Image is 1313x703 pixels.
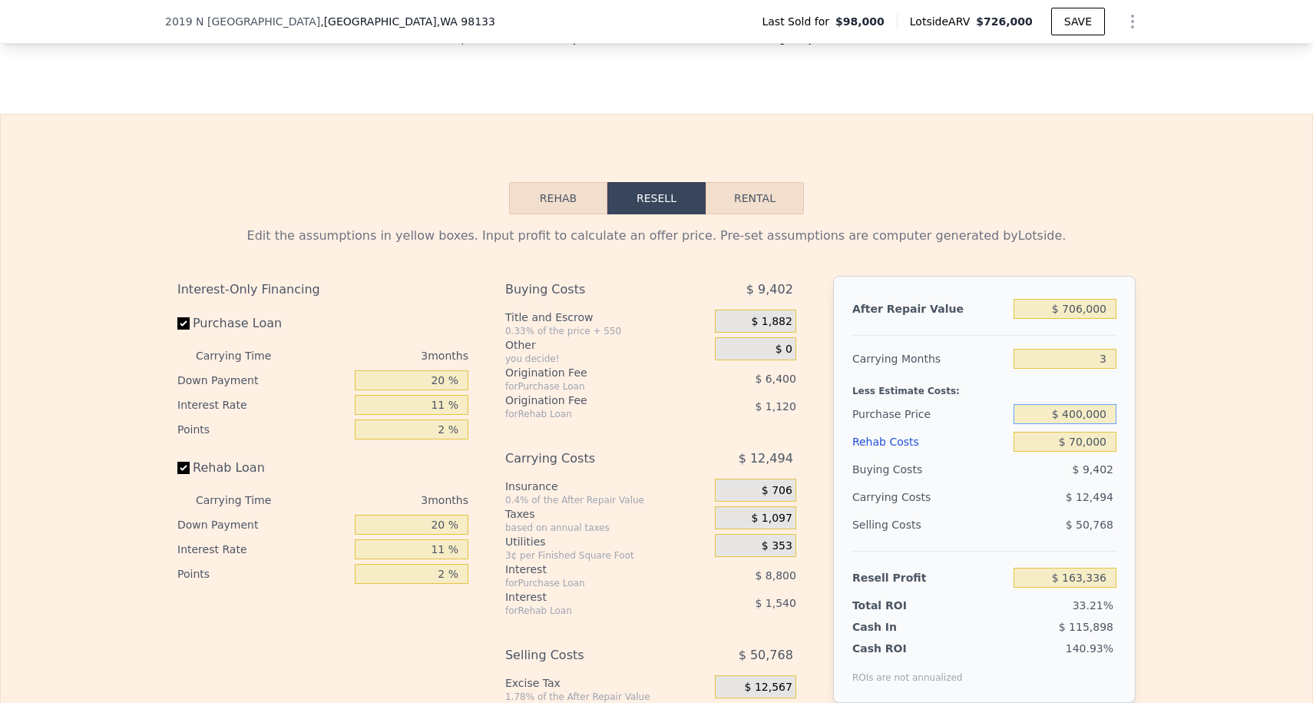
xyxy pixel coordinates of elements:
span: $726,000 [976,15,1033,28]
div: Points [177,562,349,586]
div: Origination Fee [505,393,676,408]
div: Rehab Costs [852,428,1007,456]
span: 140.93% [1066,642,1113,655]
span: $ 8,800 [755,569,795,582]
div: Selling Costs [852,511,1007,539]
div: Resell Profit [852,564,1007,592]
div: Carrying Time [196,488,296,512]
div: Points [177,417,349,442]
span: $ 1,120 [755,400,795,413]
div: Buying Costs [852,456,1007,483]
div: 3¢ per Finished Square Foot [505,549,709,562]
div: Total ROI [852,598,948,613]
span: $98,000 [835,14,885,29]
div: 3 months [302,343,468,368]
span: $ 12,494 [1066,491,1113,503]
button: SAVE [1051,8,1105,35]
button: Rental [706,182,804,214]
span: 2019 N [GEOGRAPHIC_DATA] [165,14,320,29]
div: Cash ROI [852,641,963,656]
div: Carrying Costs [505,445,676,473]
span: Last Sold for [762,14,835,29]
span: $ 706 [762,484,792,498]
div: Cash In [852,619,948,635]
div: Down Payment [177,512,349,537]
div: Purchase Price [852,400,1007,428]
span: Lotside ARV [910,14,976,29]
span: $ 0 [776,343,792,356]
input: Purchase Loan [177,317,190,330]
div: Utilities [505,534,709,549]
div: Interest-Only Financing [177,276,468,303]
div: Interest [505,562,676,577]
div: for Rehab Loan [505,605,676,617]
span: $ 1,097 [751,512,792,526]
label: Purchase Loan [177,310,349,337]
div: Title and Escrow [505,310,709,325]
div: Selling Costs [505,642,676,669]
div: for Purchase Loan [505,577,676,589]
div: 0.4% of the After Repair Value [505,494,709,506]
div: Carrying Costs [852,483,948,511]
div: 0.33% of the price + 550 [505,325,709,337]
div: for Purchase Loan [505,380,676,393]
div: Interest [505,589,676,605]
div: Taxes [505,506,709,522]
div: Excise Tax [505,675,709,691]
button: Rehab [509,182,607,214]
span: $ 12,494 [739,445,793,473]
div: Less Estimate Costs: [852,373,1116,400]
div: Buying Costs [505,276,676,303]
div: After Repair Value [852,295,1007,323]
button: Show Options [1117,6,1148,37]
input: Rehab Loan [177,462,190,474]
div: Insurance [505,479,709,494]
div: Origination Fee [505,365,676,380]
div: based on annual taxes [505,522,709,534]
div: Interest Rate [177,537,349,562]
span: , WA 98133 [437,15,495,28]
div: 1.78% of the After Repair Value [505,691,709,703]
span: 33.21% [1073,599,1113,612]
div: Other [505,337,709,353]
label: Rehab Loan [177,454,349,482]
span: $ 6,400 [755,373,795,385]
span: $ 115,898 [1059,621,1113,633]
span: $ 50,768 [1066,519,1113,531]
span: $ 50,768 [739,642,793,669]
span: $ 12,567 [745,681,792,695]
div: for Rehab Loan [505,408,676,420]
span: $ 9,402 [1073,463,1113,476]
button: Resell [607,182,706,214]
div: Down Payment [177,368,349,393]
span: $ 9,402 [746,276,793,303]
span: $ 1,882 [751,315,792,329]
span: $ 353 [762,539,792,553]
div: Carrying Months [852,345,1007,373]
div: Carrying Time [196,343,296,368]
div: Interest Rate [177,393,349,417]
span: , [GEOGRAPHIC_DATA] [320,14,495,29]
div: you decide! [505,353,709,365]
div: ROIs are not annualized [852,656,963,684]
span: $ 1,540 [755,597,795,609]
div: Edit the assumptions in yellow boxes. Input profit to calculate an offer price. Pre-set assumptio... [177,227,1136,245]
div: 3 months [302,488,468,512]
